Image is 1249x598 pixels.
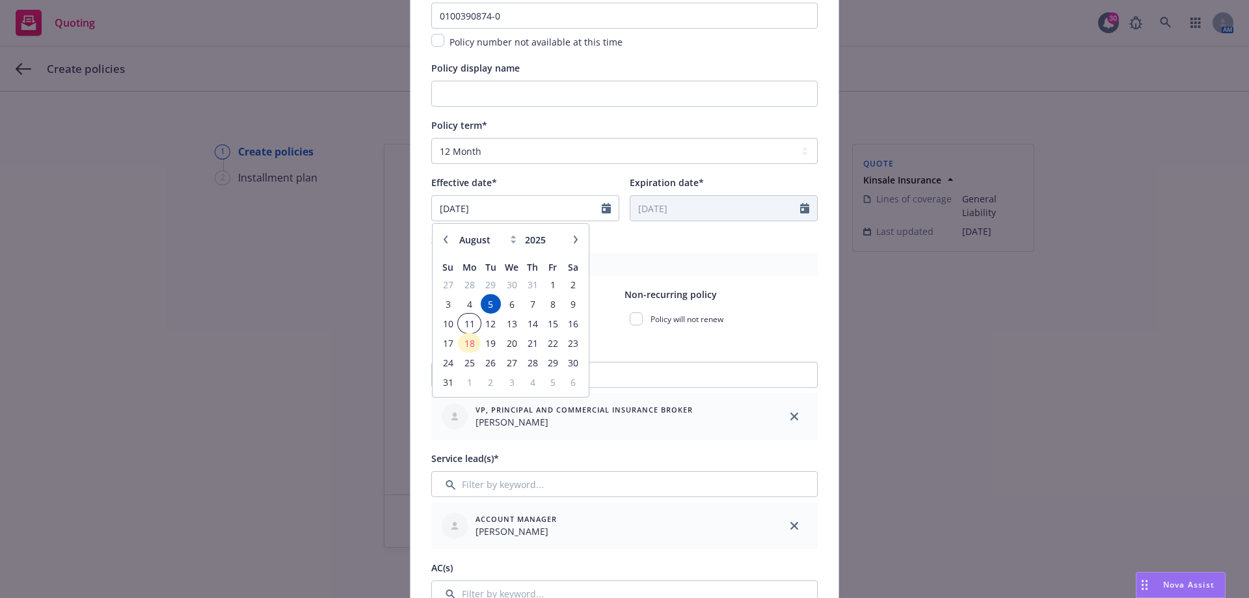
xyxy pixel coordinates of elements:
span: 6 [565,374,582,390]
td: 11 [458,314,480,333]
svg: Calendar [800,203,809,213]
td: 8 [543,294,563,314]
span: Su [442,261,453,273]
input: Filter by keyword... [431,471,818,497]
td: 17 [438,333,458,353]
td: 5 [481,294,501,314]
span: 4 [459,296,479,312]
span: 23 [565,335,582,351]
span: Fr [548,261,557,273]
span: Non-recurring policy [624,288,717,301]
td: 6 [563,372,584,392]
td: 21 [522,333,543,353]
td: 30 [563,353,584,372]
td: 29 [543,353,563,372]
a: close [786,409,802,424]
span: Producer(s)* [431,343,487,355]
span: VP, Principal and Commercial Insurance Broker [476,404,693,415]
span: [PERSON_NAME] [476,524,557,538]
svg: Calendar [602,203,611,213]
td: 1 [543,275,563,294]
span: 22 [544,335,561,351]
span: 18 [459,335,479,351]
button: Nova Assist [1136,572,1226,598]
td: 6 [501,294,522,314]
td: 19 [481,333,501,353]
span: 1 [459,374,479,390]
td: 20 [501,333,522,353]
span: 25 [459,355,479,371]
span: 3 [502,374,521,390]
span: Policy term* [431,119,487,131]
span: 2 [565,277,582,293]
td: 5 [543,372,563,392]
td: 28 [458,275,480,294]
td: 3 [438,294,458,314]
input: Filter by keyword... [431,362,818,388]
td: 31 [438,372,458,392]
input: MM/DD/YYYY [630,196,800,221]
a: close [786,518,802,534]
span: We [505,261,518,273]
span: 28 [459,277,479,293]
span: 29 [544,355,561,371]
td: 14 [522,314,543,333]
td: 12 [481,314,501,333]
td: 31 [522,275,543,294]
td: 22 [543,333,563,353]
span: Expiration date* [630,176,704,189]
span: Service lead(s)* [431,452,499,465]
td: 27 [438,275,458,294]
td: 26 [481,353,501,372]
span: 7 [524,296,541,312]
span: 27 [439,277,457,293]
span: Mo [463,261,477,273]
span: 30 [565,355,582,371]
span: Runoff policy [431,288,490,301]
span: 19 [482,335,500,351]
span: Nova Assist [1163,579,1215,590]
td: 25 [458,353,480,372]
input: MM/DD/YYYY [432,196,602,221]
span: 27 [502,355,521,371]
td: 10 [438,314,458,333]
div: Policy will not renew [624,307,818,331]
span: 3 [439,296,457,312]
span: 31 [439,374,457,390]
td: 29 [481,275,501,294]
span: Th [527,261,538,273]
td: 13 [501,314,522,333]
span: Policy number not available at this time [450,36,623,48]
td: 2 [481,372,501,392]
span: 29 [482,277,500,293]
span: 12 [482,316,500,332]
td: 16 [563,314,584,333]
span: 2 [482,374,500,390]
td: 1 [458,372,480,392]
span: 1 [544,277,561,293]
span: Account Manager [476,513,557,524]
span: Tu [485,261,496,273]
span: Shared limits [431,234,490,246]
span: 6 [502,296,521,312]
span: 5 [544,374,561,390]
td: 24 [438,353,458,372]
td: 18 [458,333,480,353]
span: 20 [502,335,521,351]
td: 4 [522,372,543,392]
td: 28 [522,353,543,372]
span: 9 [565,296,582,312]
span: 31 [524,277,541,293]
td: 3 [501,372,522,392]
span: 26 [482,355,500,371]
span: 5 [482,296,500,312]
td: 9 [563,294,584,314]
span: Policy display name [431,62,520,74]
span: 28 [524,355,541,371]
div: This is a runoff policy [431,307,624,331]
span: 15 [544,316,561,332]
span: 8 [544,296,561,312]
span: 10 [439,316,457,332]
span: 21 [524,335,541,351]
